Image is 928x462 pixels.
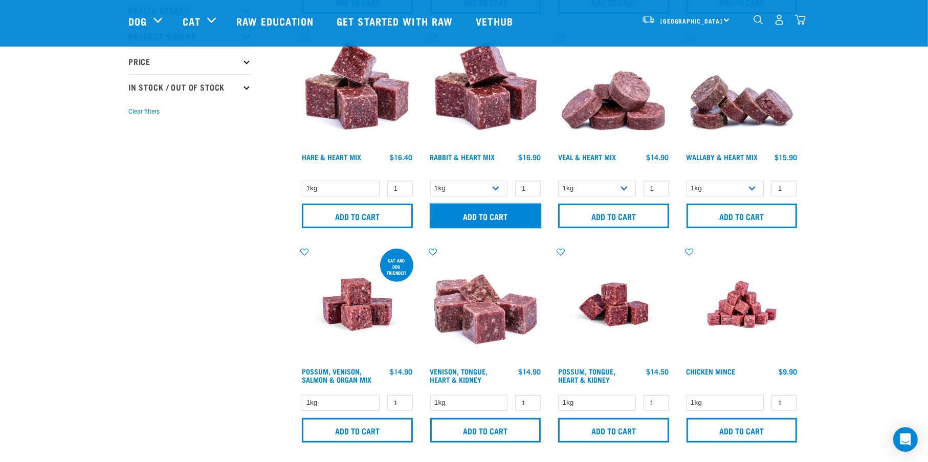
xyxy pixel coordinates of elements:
[644,181,669,196] input: 1
[660,19,722,23] span: [GEOGRAPHIC_DATA]
[302,155,361,159] a: Hare & Heart Mix
[466,1,526,41] a: Vethub
[558,204,669,228] input: Add to cart
[183,13,200,29] a: Cat
[774,14,785,25] img: user.png
[430,418,541,443] input: Add to cart
[128,74,251,100] p: In Stock / Out Of Stock
[428,32,544,148] img: 1087 Rabbit Heart Cubes 01
[893,427,918,452] div: Open Intercom Messenger
[558,418,669,443] input: Add to cart
[430,155,495,159] a: Rabbit & Heart Mix
[684,32,800,148] img: 1093 Wallaby Heart Medallions 01
[518,153,541,161] div: $16.90
[558,369,615,381] a: Possum, Tongue, Heart & Kidney
[390,153,413,161] div: $16.40
[387,395,413,411] input: 1
[430,369,488,381] a: Venison, Tongue, Heart & Kidney
[302,369,371,381] a: Possum, Venison, Salmon & Organ Mix
[226,1,326,41] a: Raw Education
[771,395,797,411] input: 1
[515,181,541,196] input: 1
[775,153,797,161] div: $15.90
[518,367,541,376] div: $14.90
[687,418,798,443] input: Add to cart
[299,32,415,148] img: Pile Of Cubed Hare Heart For Pets
[430,204,541,228] input: Add to cart
[390,367,413,376] div: $14.90
[644,395,669,411] input: 1
[687,155,758,159] a: Wallaby & Heart Mix
[128,13,147,29] a: Dog
[428,247,544,363] img: Pile Of Cubed Venison Tongue Mix For Pets
[326,1,466,41] a: Get started with Raw
[128,107,160,116] button: Clear filters
[556,32,672,148] img: 1152 Veal Heart Medallions 01
[687,369,736,373] a: Chicken Mince
[771,181,797,196] input: 1
[642,15,655,24] img: van-moving.png
[128,49,251,74] p: Price
[684,247,800,363] img: Chicken M Ince 1613
[299,247,415,363] img: Possum Venison Salmon Organ 1626
[687,204,798,228] input: Add to cart
[795,14,806,25] img: home-icon@2x.png
[647,367,669,376] div: $14.50
[387,181,413,196] input: 1
[754,15,763,25] img: home-icon-1@2x.png
[380,253,413,280] div: cat and dog friendly!
[515,395,541,411] input: 1
[556,247,672,363] img: Possum Tongue Heart Kidney 1682
[779,367,797,376] div: $9.90
[302,418,413,443] input: Add to cart
[302,204,413,228] input: Add to cart
[647,153,669,161] div: $14.90
[558,155,616,159] a: Veal & Heart Mix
